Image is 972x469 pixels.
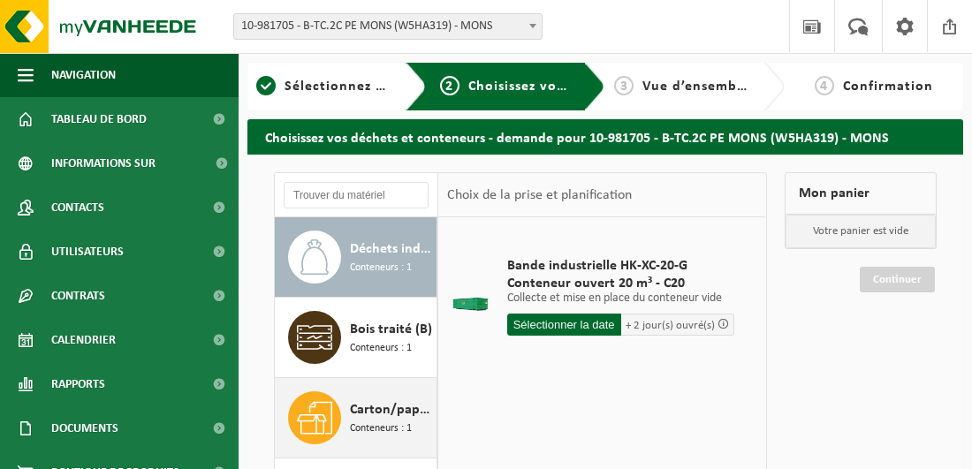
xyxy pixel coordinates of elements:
span: Rapports [51,362,105,406]
a: 1Sélectionnez un emplacement ici [256,76,391,97]
span: Conteneurs : 1 [350,420,412,437]
span: Bois traité (B) [350,319,432,340]
span: 10-981705 - B-TC.2C PE MONS (W5HA319) - MONS [233,13,543,40]
span: Utilisateurs [51,230,124,274]
span: Conteneur ouvert 20 m³ - C20 [507,275,735,292]
span: Contrats [51,274,105,318]
button: Bois traité (B) Conteneurs : 1 [275,298,437,378]
span: Vue d’ensemble de votre application [642,79,894,94]
span: Conteneurs : 1 [350,260,412,276]
span: Bande industrielle HK-XC-20-G [507,257,735,275]
p: Collecte et mise en place du conteneur vide [507,292,735,305]
span: 3 [614,76,634,95]
span: Déchets industriels résiduels [350,238,432,260]
h2: Choisissez vos déchets et conteneurs - demande pour 10-981705 - B-TC.2C PE MONS (W5HA319) - MONS [247,119,963,154]
span: 2 [440,76,459,95]
button: Déchets industriels résiduels Conteneurs : 1 [275,217,437,298]
span: Informations sur l’entreprise [51,141,204,185]
div: Mon panier [785,172,938,215]
input: Sélectionner la date [507,314,621,336]
div: Choix de la prise et planification [438,173,641,217]
span: Calendrier [51,318,116,362]
span: 1 [256,76,276,95]
input: Trouver du matériel [284,182,429,208]
span: Tableau de bord [51,97,147,141]
span: 4 [815,76,834,95]
span: Navigation [51,53,116,97]
span: Contacts [51,185,104,230]
span: 10-981705 - B-TC.2C PE MONS (W5HA319) - MONS [234,14,542,39]
span: + 2 jour(s) ouvré(s) [626,320,715,331]
a: Continuer [860,267,935,292]
button: Carton/papier, en vrac (entreprises) Conteneurs : 1 [275,378,437,458]
span: Sélectionnez un emplacement ici [285,79,510,94]
span: Documents [51,406,118,450]
p: Votre panier est vide [786,215,937,248]
span: Carton/papier, en vrac (entreprises) [350,399,432,420]
span: Confirmation [843,79,933,94]
span: Conteneurs : 1 [350,340,412,357]
span: Choisissez vos déchets et conteneurs [468,79,720,94]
